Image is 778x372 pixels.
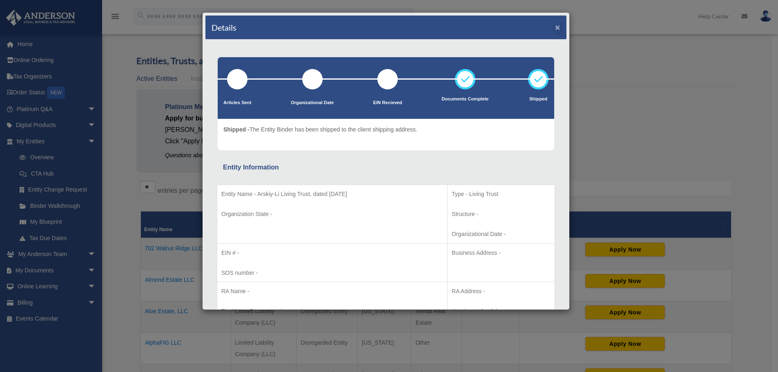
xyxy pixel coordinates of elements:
[452,248,551,258] p: Business Address -
[212,22,236,33] h4: Details
[555,23,560,31] button: ×
[373,99,402,107] p: EIN Recieved
[452,189,551,199] p: Type - Living Trust
[528,95,548,103] p: Shipped
[452,286,551,296] p: RA Address -
[221,268,443,278] p: SOS number -
[223,126,250,133] span: Shipped -
[452,209,551,219] p: Structure -
[223,125,417,135] p: The Entity Binder has been shipped to the client shipping address.
[221,209,443,219] p: Organization State -
[223,162,549,173] div: Entity Information
[452,306,551,316] p: Nominee Info - false
[221,248,443,258] p: EIN # -
[291,99,334,107] p: Organizational Date
[223,99,251,107] p: Articles Sent
[221,306,443,316] p: Tax Matter Representative -
[221,189,443,199] p: Entity Name - Arskiy-Li Living Trust, dated [DATE]
[221,286,443,296] p: RA Name -
[452,229,551,239] p: Organizational Date -
[441,95,488,103] p: Documents Complete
